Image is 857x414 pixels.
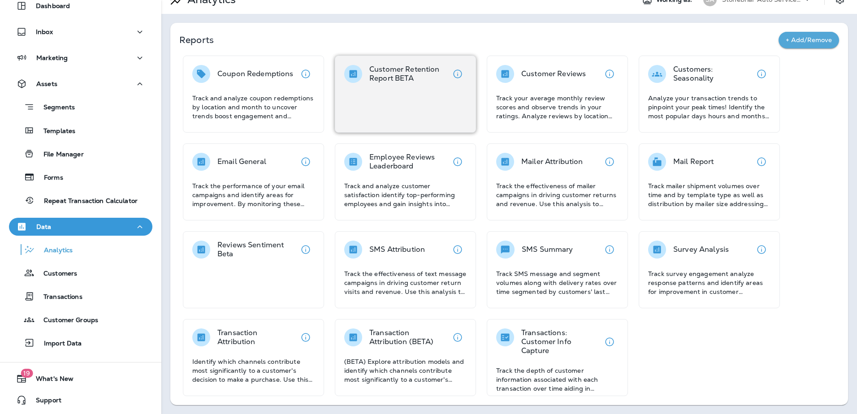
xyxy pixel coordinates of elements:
[297,328,315,346] button: View details
[496,269,619,296] p: Track SMS message and segment volumes along with delivery rates over time segmented by customers'...
[449,65,467,83] button: View details
[673,65,753,83] p: Customers: Seasonality
[217,241,297,259] p: Reviews Sentiment Beta
[449,241,467,259] button: View details
[192,181,315,208] p: Track the performance of your email campaigns and identify areas for improvement. By monitoring t...
[35,340,82,348] p: Import Data
[9,168,152,186] button: Forms
[521,69,586,78] p: Customer Reviews
[9,310,152,329] button: Customer Groups
[35,103,75,112] p: Segments
[9,49,152,67] button: Marketing
[192,94,315,121] p: Track and analyze coupon redemptions by location and month to uncover trends boost engagement and...
[496,181,619,208] p: Track the effectiveness of mailer campaigns in driving customer returns and revenue. Use this ana...
[35,151,84,159] p: File Manager
[35,197,138,206] p: Repeat Transaction Calculator
[35,127,75,136] p: Templates
[297,241,315,259] button: View details
[217,157,266,166] p: Email General
[192,357,315,384] p: Identify which channels contribute most significantly to a customer's decision to make a purchase...
[36,28,53,35] p: Inbox
[753,65,770,83] button: View details
[369,65,449,83] p: Customer Retention Report BETA
[179,34,779,46] p: Reports
[601,65,619,83] button: View details
[297,153,315,171] button: View details
[36,80,57,87] p: Assets
[36,54,68,61] p: Marketing
[673,245,729,254] p: Survey Analysis
[753,241,770,259] button: View details
[9,333,152,352] button: Import Data
[369,153,449,171] p: Employee Reviews Leaderboard
[648,94,770,121] p: Analyze your transaction trends to pinpoint your peak times! Identify the most popular days hours...
[601,153,619,171] button: View details
[344,181,467,208] p: Track and analyze customer satisfaction identify top-performing employees and gain insights into ...
[449,153,467,171] button: View details
[369,245,425,254] p: SMS Attribution
[9,240,152,259] button: Analytics
[9,191,152,210] button: Repeat Transaction Calculator
[9,144,152,163] button: File Manager
[35,174,63,182] p: Forms
[369,328,449,346] p: Transaction Attribution (BETA)
[36,2,70,9] p: Dashboard
[9,121,152,140] button: Templates
[449,328,467,346] button: View details
[35,293,82,302] p: Transactions
[496,94,619,121] p: Track your average monthly review scores and observe trends in your ratings. Analyze reviews by l...
[9,287,152,306] button: Transactions
[648,181,770,208] p: Track mailer shipment volumes over time and by template type as well as distribution by mailer si...
[9,97,152,116] button: Segments
[601,333,619,351] button: View details
[217,69,294,78] p: Coupon Redemptions
[753,153,770,171] button: View details
[9,370,152,388] button: 19What's New
[35,246,73,255] p: Analytics
[496,366,619,393] p: Track the depth of customer information associated with each transaction over time aiding in asse...
[35,270,77,278] p: Customers
[344,357,467,384] p: (BETA) Explore attribution models and identify which channels contribute most significantly to a ...
[779,32,839,48] button: + Add/Remove
[35,316,98,325] p: Customer Groups
[9,75,152,93] button: Assets
[9,218,152,236] button: Data
[9,391,152,409] button: Support
[27,375,74,386] span: What's New
[521,157,583,166] p: Mailer Attribution
[21,369,33,378] span: 19
[522,245,573,254] p: SMS Summary
[521,328,601,355] p: Transactions: Customer Info Capture
[648,269,770,296] p: Track survey engagement analyze response patterns and identify areas for improvement in customer ...
[36,223,52,230] p: Data
[297,65,315,83] button: View details
[344,269,467,296] p: Track the effectiveness of text message campaigns in driving customer return visits and revenue. ...
[673,157,714,166] p: Mail Report
[27,397,61,407] span: Support
[601,241,619,259] button: View details
[217,328,297,346] p: Transaction Attribution
[9,23,152,41] button: Inbox
[9,263,152,282] button: Customers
